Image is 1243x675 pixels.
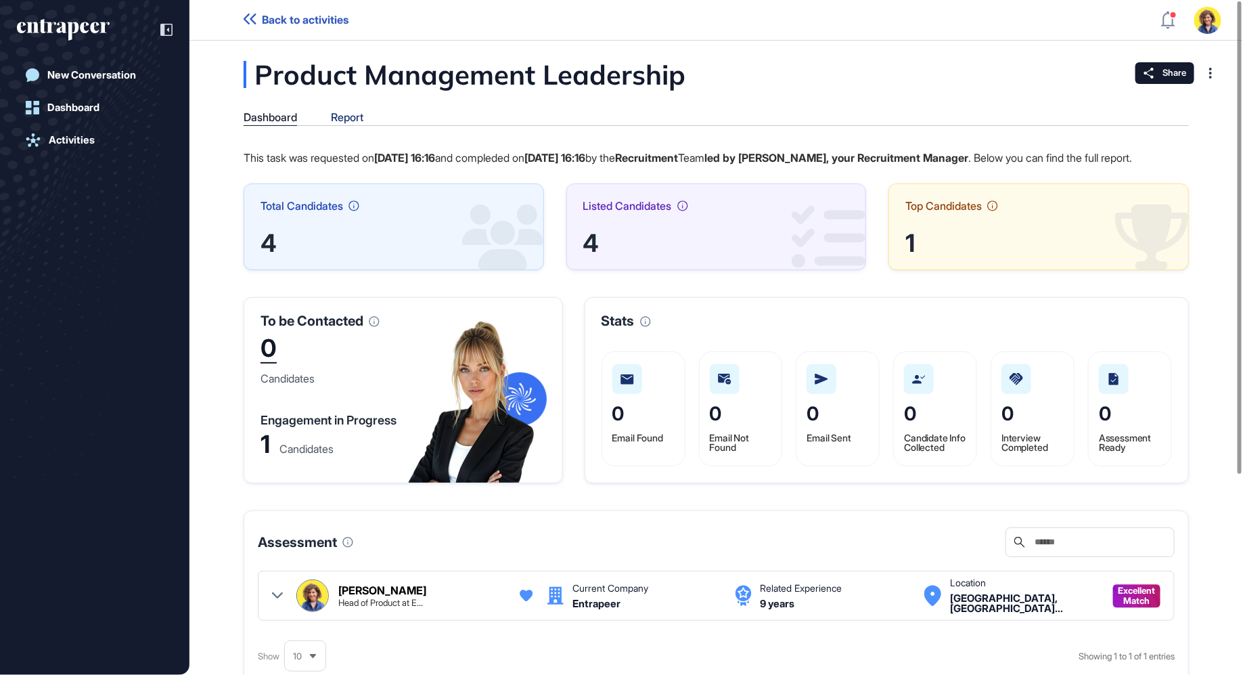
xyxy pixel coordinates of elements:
[1162,68,1186,79] span: Share
[293,651,302,661] span: 10
[572,598,620,609] div: Entrapeer
[244,111,297,124] div: Dashboard
[710,402,722,425] span: 0
[620,374,634,385] img: mail-found.beeca5f9.svg
[807,432,851,443] span: Email Sent
[1118,586,1156,606] span: Excellent Match
[524,151,585,165] strong: [DATE] 16:16
[1194,7,1221,34] img: user-avatar
[261,336,277,364] div: 0
[1001,402,1014,425] span: 0
[1001,432,1048,453] span: Interview Completed
[905,200,982,211] span: Top Candidates
[279,443,334,454] div: Candidates
[244,149,1189,167] p: This task was requested on and compleded on by the Team . Below you can find the full report.
[47,69,136,81] div: New Conversation
[49,134,95,146] div: Activities
[602,314,635,328] span: Stats
[258,650,279,663] span: Show
[950,593,1100,613] div: San Francisco, California, United States United States
[1079,650,1175,663] div: Showing 1 to 1 of 1 entries
[1099,402,1111,425] span: 0
[17,62,173,89] a: New Conversation
[261,435,270,454] div: 1
[17,19,110,41] div: entrapeer-logo
[710,432,750,453] span: Email Not Found
[261,233,527,253] div: 4
[1108,373,1119,385] img: assessment-ready.310c9921.svg
[244,61,821,88] div: Product Management Leadership
[262,14,348,26] span: Back to activities
[904,402,916,425] span: 0
[261,200,343,211] span: Total Candidates
[47,102,99,114] div: Dashboard
[950,578,986,588] div: Location
[297,580,328,611] img: Sara Holyavkin
[612,402,625,425] span: 0
[904,432,966,453] span: Candidate Info Collected
[815,374,828,385] img: mail-sent.2f0bcde8.svg
[583,200,672,211] span: Listed Candidates
[261,414,397,427] div: Engagement in Progress
[1010,373,1023,385] img: interview-completed.2e5fb22e.svg
[374,151,435,165] strong: [DATE] 16:16
[261,373,315,384] div: Candidates
[261,314,363,328] span: To be Contacted
[905,233,1172,253] div: 1
[583,233,850,253] div: 4
[760,584,842,593] div: Related Experience
[17,127,173,154] a: Activities
[704,151,968,165] strong: led by [PERSON_NAME], your Recruitment Manager
[331,111,363,124] div: Report
[912,375,926,384] img: candidate-info-collected.0d179624.svg
[1099,432,1152,453] span: Assessment Ready
[258,536,337,549] span: Assessment
[572,584,648,593] div: Current Company
[612,432,663,443] span: Email Found
[760,598,794,609] div: 9 years
[17,94,173,121] a: Dashboard
[338,598,423,607] div: Head of Product at Entrapeer
[615,151,678,165] strong: Recruitment
[718,374,731,385] img: mail-not-found.6d6f3542.svg
[244,14,348,26] a: Back to activities
[338,585,426,596] div: [PERSON_NAME]
[807,402,819,425] span: 0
